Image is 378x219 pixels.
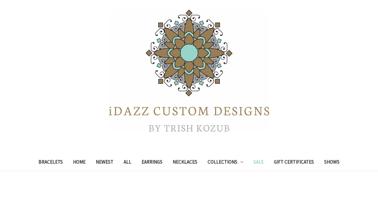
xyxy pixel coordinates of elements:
img: iDazz Custom Designs [109,10,269,132]
a: Earrings [136,155,168,171]
a: Home [68,155,91,171]
a: Collections [202,155,249,171]
a: Sale [248,155,269,171]
a: Gift Certificates [269,155,319,171]
a: All [119,155,136,171]
a: Bracelets [33,155,68,171]
a: Shows [319,155,345,171]
a: Necklaces [168,155,202,171]
a: Newest [91,155,119,171]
